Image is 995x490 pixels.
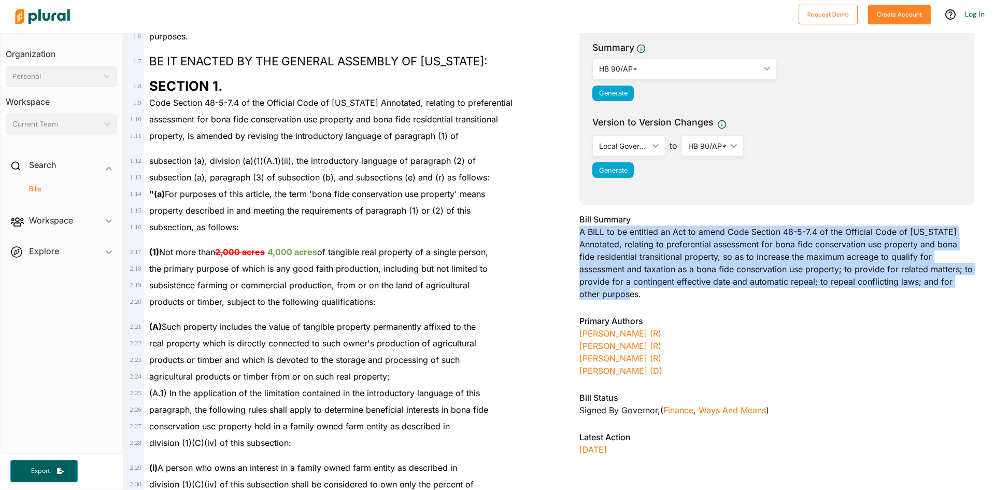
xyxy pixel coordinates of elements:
a: [PERSON_NAME] (R) [579,328,661,339]
span: 1 . 9 [133,99,141,106]
span: 2 . 19 [130,282,141,289]
span: Not more than of tangible real property of a single person, [149,247,488,257]
h3: Latest Action [579,431,974,443]
strong: SECTION 1. [149,78,223,94]
a: [PERSON_NAME] (R) [579,353,661,363]
span: Such property includes the value of tangible property permanently affixed to the [149,321,476,332]
span: the primary purpose of which is any good faith production, including but not limited to [149,263,488,274]
div: Personal [12,71,100,82]
span: 2 . 29 [130,464,141,471]
span: property, is amended by revising the introductory language of paragraph (1) of [149,131,459,141]
span: 2 . 18 [130,265,141,272]
button: Export [10,460,78,482]
h3: Bill Status [579,391,974,404]
span: Generate [599,166,628,174]
span: 2 . 23 [130,356,141,363]
span: 1 . 6 [133,33,141,40]
span: to [665,139,681,152]
span: paragraph, the following rules shall apply to determine beneficial interests in bona fide [149,404,488,415]
span: products or timber, subject to the following qualifications: [149,297,376,307]
h3: Organization [6,39,117,62]
span: subsection (a), paragraph (3) of subsection (b), and subsections (e) and (r) as follows: [149,172,490,183]
span: 1 . 14 [130,190,141,198]
span: agricultural products or timber from or on such real property; [149,371,390,382]
span: 1 . 11 [130,132,141,139]
p: [DATE] [579,443,974,456]
span: 1 . 7 [133,58,141,65]
span: A person who owns an interest in a family owned farm entity as described in [149,463,457,473]
button: Generate [592,162,634,178]
span: For purposes of this article, the term 'bona fide conservation use property' means [149,189,485,199]
a: Log In [965,9,985,19]
span: Export [24,467,57,475]
ins: 4,000 acres [267,247,317,257]
strong: (A) [149,321,162,332]
span: 2 . 22 [130,340,141,347]
span: 2 . 24 [130,373,141,380]
a: Ways and Means [699,405,766,415]
span: 1 . 12 [130,157,141,164]
strong: "(a) [149,189,165,199]
span: (A.1) In the application of the limitation contained in the introductory language of this [149,388,480,398]
span: 2 . 20 [130,298,141,305]
span: 2 . 21 [130,323,141,330]
h3: Summary [592,41,634,54]
span: conservation use property held in a family owned farm entity as described in [149,421,450,431]
h3: Primary Authors [579,315,974,327]
span: real property which is directly connected to such owner's production of agricultural [149,338,476,348]
span: Version to Version Changes [592,116,713,129]
span: purposes. [149,31,188,41]
h2: Search [29,159,56,171]
span: property described in and meeting the requirements of paragraph (1) or (2) of this [149,205,471,216]
del: 2,000 acres [215,247,265,257]
span: Generate [599,89,628,97]
span: products or timber and which is devoted to the storage and processing of such [149,355,460,365]
span: 2 . 25 [130,389,141,397]
span: subsistence farming or commercial production, from or on the land of agricultural [149,280,470,290]
a: [PERSON_NAME] (D) [579,366,662,376]
span: 1 . 10 [130,116,141,123]
div: Signed by Governor , ( ) [579,404,974,416]
h3: Bill Summary [579,213,974,226]
span: assessment for bona fide conservation use property and bona fide residential transitional [149,114,498,124]
span: 1 . 15 [130,207,141,214]
span: division (1)(C)(iv) of this subsection: [149,438,291,448]
strong: (i) [149,463,158,473]
div: Local Government Fiscal Note [599,141,648,151]
button: Create Account [868,5,931,24]
a: Bills [16,184,112,194]
button: Generate [592,86,634,101]
span: 2 . 17 [130,248,141,256]
span: subsection (a), division (a)(1)(A.1)(ii), the introductory language of paragraph (2) of [149,156,476,166]
span: 1 . 16 [130,223,141,231]
span: 1 . 13 [130,174,141,181]
a: [PERSON_NAME] (R) [579,341,661,351]
span: 2 . 28 [130,439,141,446]
div: HB 90/AP* [688,141,727,151]
div: HB 90/AP* [599,63,760,74]
div: A BILL to be entitled an Act to amend Code Section 48-5-7.4 of the Official Code of [US_STATE] An... [579,213,974,306]
h3: Workspace [6,87,117,109]
span: 2 . 27 [130,423,141,430]
a: Create Account [868,8,931,19]
a: Finance [663,405,693,415]
div: Current Team [12,119,100,130]
span: BE IT ENACTED BY THE GENERAL ASSEMBLY OF [US_STATE]: [149,54,487,68]
button: Request Demo [799,5,858,24]
span: Code Section 48-5-7.4 of the Official Code of [US_STATE] Annotated, relating to preferential [149,97,513,108]
span: 2 . 30 [130,481,141,488]
span: subsection, as follows: [149,222,239,232]
span: division (1)(C)(iv) of this subsection shall be considered to own only the percent of [149,479,474,489]
a: Request Demo [799,8,858,19]
strong: (1) [149,247,159,257]
span: 1 . 8 [133,82,141,90]
span: 2 . 26 [130,406,141,413]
